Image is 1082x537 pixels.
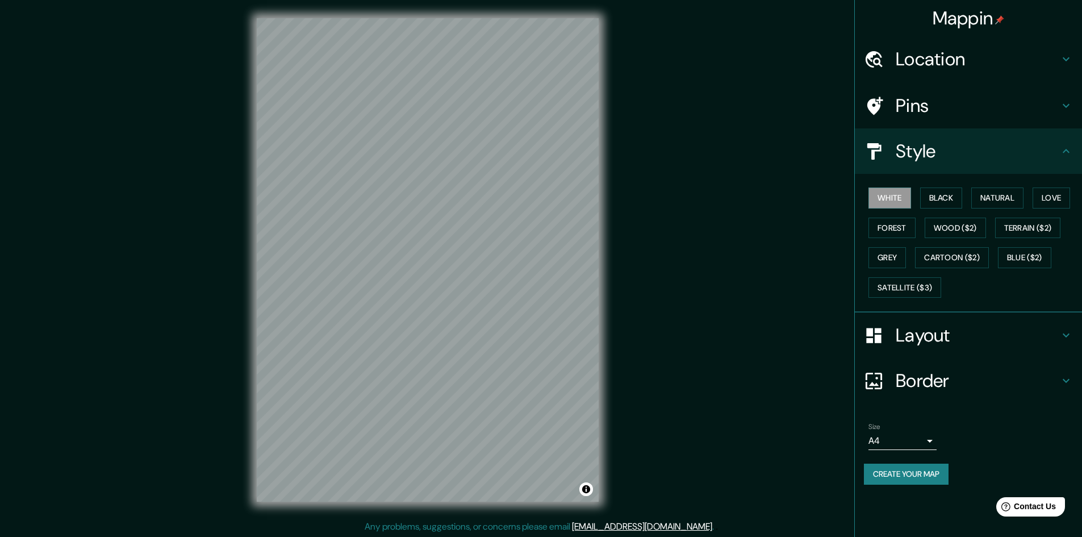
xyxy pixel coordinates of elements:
[257,18,599,502] canvas: Map
[868,277,941,298] button: Satellite ($3)
[915,247,989,268] button: Cartoon ($2)
[971,188,1023,209] button: Natural
[855,358,1082,403] div: Border
[896,94,1059,117] h4: Pins
[855,313,1082,358] div: Layout
[896,324,1059,347] h4: Layout
[572,521,712,532] a: [EMAIL_ADDRESS][DOMAIN_NAME]
[855,36,1082,82] div: Location
[998,247,1051,268] button: Blue ($2)
[714,520,716,534] div: .
[1033,188,1070,209] button: Love
[868,422,880,432] label: Size
[995,218,1061,239] button: Terrain ($2)
[981,493,1070,524] iframe: Help widget launcher
[868,218,916,239] button: Forest
[855,128,1082,174] div: Style
[868,432,937,450] div: A4
[864,464,949,485] button: Create your map
[855,83,1082,128] div: Pins
[995,15,1004,24] img: pin-icon.png
[579,482,593,496] button: Toggle attribution
[896,369,1059,392] h4: Border
[933,7,1005,30] h4: Mappin
[920,188,963,209] button: Black
[925,218,986,239] button: Wood ($2)
[896,140,1059,163] h4: Style
[868,247,906,268] button: Grey
[365,520,714,534] p: Any problems, suggestions, or concerns please email .
[716,520,718,534] div: .
[868,188,911,209] button: White
[896,48,1059,70] h4: Location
